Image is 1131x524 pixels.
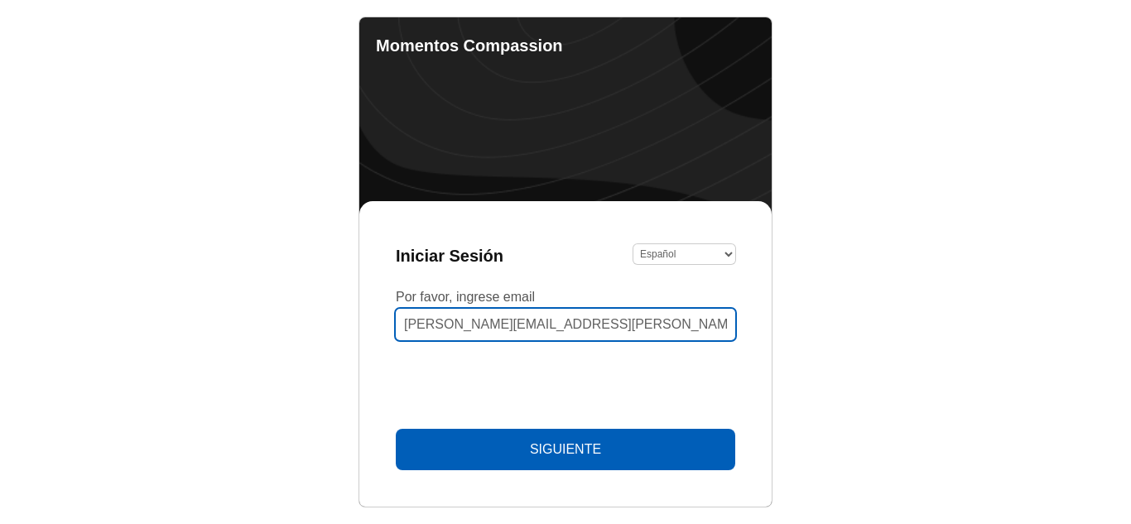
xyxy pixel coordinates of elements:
button: Siguiente [396,429,735,470]
select: Language [633,244,735,264]
label: Por favor, ingrese email [396,291,735,304]
b: Momentos Compassion [376,36,563,55]
input: Por favor, ingrese email [396,309,735,340]
h1: Iniciar Sesión [396,247,614,265]
span: Siguiente [530,442,601,457]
